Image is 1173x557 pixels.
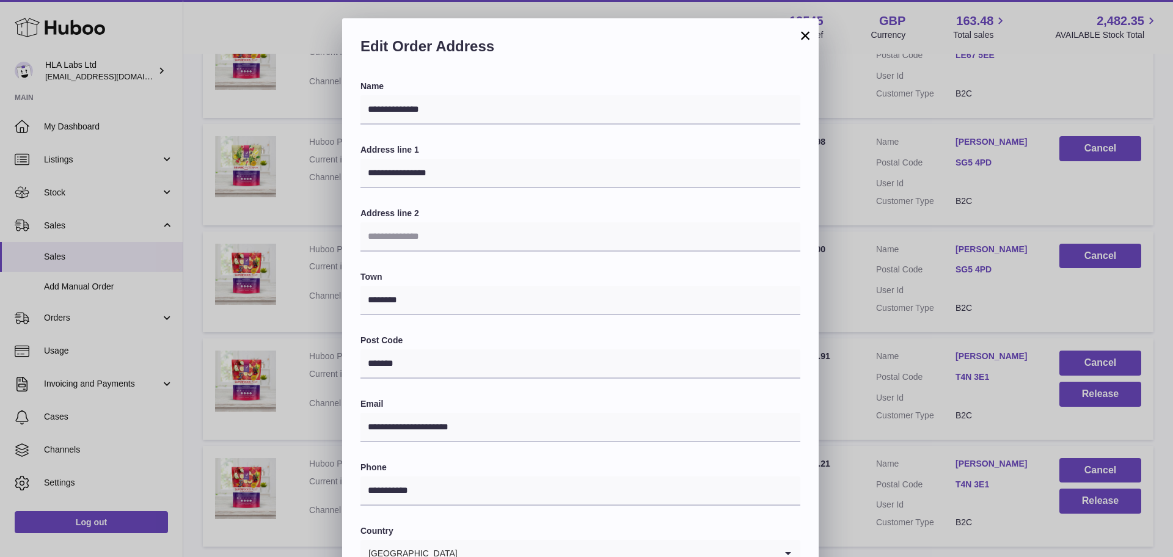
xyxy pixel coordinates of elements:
[360,37,800,62] h2: Edit Order Address
[798,28,813,43] button: ×
[360,271,800,283] label: Town
[360,398,800,410] label: Email
[360,462,800,473] label: Phone
[360,525,800,537] label: Country
[360,144,800,156] label: Address line 1
[360,81,800,92] label: Name
[360,335,800,346] label: Post Code
[360,208,800,219] label: Address line 2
